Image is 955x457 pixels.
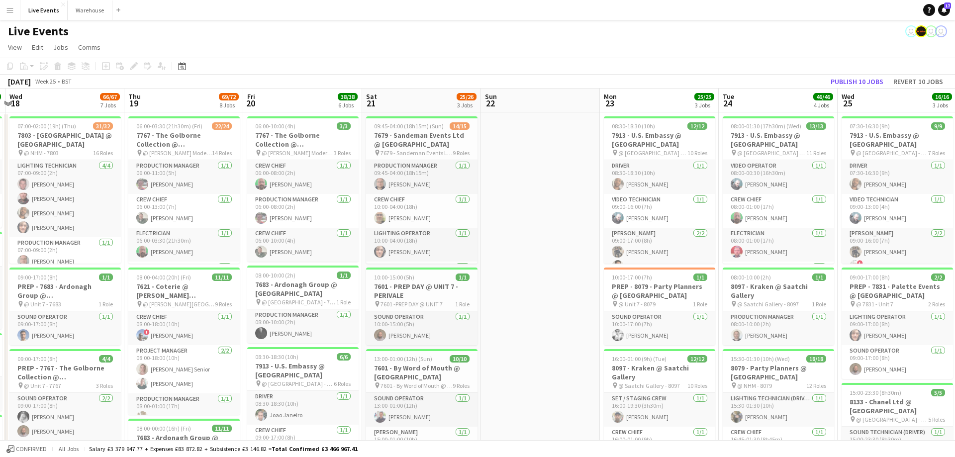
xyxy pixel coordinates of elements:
span: 15:00-23:30 (8h30m) [850,389,901,396]
app-card-role: Sound Operator1/109:00-17:00 (8h)[PERSON_NAME] [9,311,121,345]
app-card-role: Crew Chief1/106:00-13:00 (7h)[PERSON_NAME] [128,194,240,228]
span: 7679 - Sandeman Events Ltd @ [GEOGRAPHIC_DATA] [381,149,453,157]
span: 31/32 [93,122,113,130]
div: [DATE] [8,77,31,87]
app-job-card: 09:00-17:00 (8h)2/2PREP - 7831 - Palette Events @ [GEOGRAPHIC_DATA] @ 7831 - Unit 72 RolesLightin... [842,268,953,379]
app-card-role: Lighting Technician2/2 [366,262,477,310]
span: 9 Roles [453,382,470,389]
span: 1 Role [693,300,707,308]
app-card-role: Video Technician1/109:00-16:00 (7h)[PERSON_NAME] [604,194,715,228]
h3: 7601 - By Word of Mouth @ [GEOGRAPHIC_DATA] [366,364,477,381]
app-card-role: Driver1/108:30-18:30 (10h)Joao Janeiro [247,391,359,425]
app-card-role: Driver1/108:30-18:30 (10h)[PERSON_NAME] [604,160,715,194]
span: Confirmed [16,446,47,453]
span: 10:00-15:00 (5h) [374,274,414,281]
h3: 7767 - The Golborne Collection @ [PERSON_NAME][GEOGRAPHIC_DATA] [247,131,359,149]
span: Thu [128,92,141,101]
button: Revert 10 jobs [889,75,947,88]
div: 7 Jobs [100,101,119,109]
span: @ Saatchi Gallery - 8097 [618,382,680,389]
span: 1/1 [812,274,826,281]
div: 06:00-10:00 (4h)3/37767 - The Golborne Collection @ [PERSON_NAME][GEOGRAPHIC_DATA] @ [PERSON_NAME... [247,116,359,262]
app-card-role: Crew Chief1/106:00-10:00 (4h)[PERSON_NAME] [247,228,359,262]
span: @ [GEOGRAPHIC_DATA] - 7913 [262,380,334,387]
div: 3 Jobs [457,101,476,109]
span: 11/11 [212,425,232,432]
span: @ Unit 7 - 7683 [24,300,61,308]
span: 08:00-01:30 (17h30m) (Wed) [731,122,801,130]
span: Tue [723,92,734,101]
button: Live Events [20,0,68,20]
span: @ [GEOGRAPHIC_DATA] - 7913 [737,149,806,157]
span: 10:00-17:00 (7h) [612,274,652,281]
span: 16:00-01:00 (9h) (Tue) [612,355,667,363]
span: 9 Roles [215,300,232,308]
h3: 7683 - Ardonagh Group @ [GEOGRAPHIC_DATA] [247,280,359,298]
app-card-role: Crew Chief1/106:00-08:00 (2h)[PERSON_NAME] [247,160,359,194]
app-job-card: 08:00-10:00 (2h)1/18097 - Kraken @ Saatchi Gallery @ Saatchi Gallery - 80971 RoleProduction Manag... [723,268,834,345]
span: 46/46 [813,93,833,100]
app-user-avatar: Technical Department [935,25,947,37]
div: 6 Jobs [338,101,357,109]
app-card-role: Electrician1/108:00-01:00 (17h)[PERSON_NAME] [723,228,834,262]
span: Total Confirmed £3 466 967.41 [272,445,358,453]
span: 16 Roles [93,149,113,157]
span: 11 Roles [806,149,826,157]
span: 10/10 [450,355,470,363]
a: 17 [938,4,950,16]
app-card-role: Lighting Technician (Driver)1/115:30-01:30 (10h)[PERSON_NAME] [723,393,834,427]
span: 14 Roles [212,149,232,157]
span: 10 Roles [687,149,707,157]
span: 09:00-17:00 (8h) [850,274,890,281]
a: View [4,41,26,54]
div: 07:30-16:30 (9h)9/97913 - U.S. Embassy @ [GEOGRAPHIC_DATA] @ [GEOGRAPHIC_DATA] - 79137 RolesDrive... [842,116,953,264]
span: 17 [944,2,951,9]
span: 08:00-10:00 (2h) [255,272,295,279]
span: 16/16 [932,93,952,100]
span: 08:30-18:30 (10h) [255,353,298,361]
span: 25 [840,97,855,109]
h1: Live Events [8,24,69,39]
span: @ [GEOGRAPHIC_DATA] - 7913 [856,149,928,157]
span: Comms [78,43,100,52]
app-card-role: Sound Operator1/113:00-01:00 (12h)[PERSON_NAME] [366,393,477,427]
span: 07:30-16:30 (9h) [850,122,890,130]
app-job-card: 08:00-10:00 (2h)1/17683 - Ardonagh Group @ [GEOGRAPHIC_DATA] @ [GEOGRAPHIC_DATA] - 76831 RoleProd... [247,266,359,343]
app-job-card: 10:00-17:00 (7h)1/1PREP - 8079 - Party Planners @ [GEOGRAPHIC_DATA] @ Unit 7 - 80791 RoleSound Op... [604,268,715,345]
span: 5/5 [931,389,945,396]
h3: 8097 - Kraken @ Saatchi Gallery [604,364,715,381]
span: 1/1 [456,274,470,281]
span: @ NHM - 7803 [24,149,59,157]
span: 5 Roles [928,416,945,423]
app-card-role: Lighting Technician4/407:00-09:00 (2h)[PERSON_NAME][PERSON_NAME][PERSON_NAME][PERSON_NAME] [9,160,121,237]
span: 1 Role [812,300,826,308]
h3: 7683 - Ardonagh Group @ [GEOGRAPHIC_DATA] [128,433,240,451]
span: 3 Roles [96,382,113,389]
h3: PREP - 7831 - Palette Events @ [GEOGRAPHIC_DATA] [842,282,953,300]
button: Publish 10 jobs [827,75,887,88]
app-job-card: 08:00-01:30 (17h30m) (Wed)13/137913 - U.S. Embassy @ [GEOGRAPHIC_DATA] @ [GEOGRAPHIC_DATA] - 7913... [723,116,834,264]
span: 1/1 [693,274,707,281]
app-card-role: Sound Operator2/209:00-17:00 (8h)[PERSON_NAME][PERSON_NAME] [9,393,121,441]
span: 2 Roles [928,300,945,308]
span: 2/2 [931,274,945,281]
span: @ Unit 7 - 8079 [618,300,656,308]
app-card-role: Sound Operator1/110:00-17:00 (7h)[PERSON_NAME] [604,311,715,345]
app-card-role: Production Manager1/109:45-04:00 (18h15m)[PERSON_NAME] [366,160,477,194]
h3: PREP - 7767 - The Golborne Collection @ [PERSON_NAME][GEOGRAPHIC_DATA] [9,364,121,381]
span: 4/4 [99,355,113,363]
span: 09:45-04:00 (18h15m) (Sun) [374,122,444,130]
span: 12/12 [687,122,707,130]
app-job-card: 08:30-18:30 (10h)12/127913 - U.S. Embassy @ [GEOGRAPHIC_DATA] @ [GEOGRAPHIC_DATA] - 791310 RolesD... [604,116,715,264]
span: 38/38 [338,93,358,100]
span: 1 Role [336,298,351,306]
app-card-role: Sound Operator1/109:00-17:00 (8h)[PERSON_NAME] [842,345,953,379]
span: @ [GEOGRAPHIC_DATA] - 7683 [262,298,336,306]
app-job-card: 09:45-04:00 (18h15m) (Sun)14/157679 - Sandeman Events Ltd @ [GEOGRAPHIC_DATA] 7679 - Sandeman Eve... [366,116,477,264]
span: 6 Roles [334,380,351,387]
app-user-avatar: Technical Department [905,25,917,37]
app-job-card: 06:00-03:30 (21h30m) (Fri)22/247767 - The Golborne Collection @ [PERSON_NAME][GEOGRAPHIC_DATA] @ ... [128,116,240,264]
span: @ Unit 7 - 7767 [24,382,61,389]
